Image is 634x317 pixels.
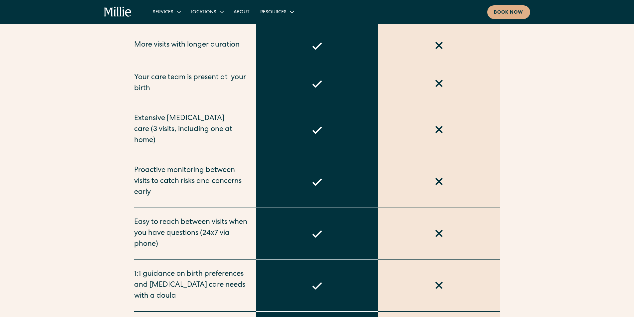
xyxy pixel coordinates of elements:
div: Services [147,6,185,17]
a: Book now [487,5,530,19]
div: Resources [255,6,299,17]
div: Locations [191,9,216,16]
div: More visits with longer duration [134,40,240,51]
div: Services [153,9,173,16]
div: Book now [494,9,524,16]
div: Locations [185,6,228,17]
div: Extensive [MEDICAL_DATA] care (3 visits, including one at home) [134,113,248,146]
div: Resources [260,9,287,16]
a: About [228,6,255,17]
div: 1:1 guidance on birth preferences and [MEDICAL_DATA] care needs with a doula [134,269,248,302]
div: Proactive monitoring between visits to catch risks and concerns early [134,165,248,198]
a: home [104,7,132,17]
div: Easy to reach between visits when you have questions (24x7 via phone) [134,217,248,250]
div: Your care team is present at your birth [134,73,248,94]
